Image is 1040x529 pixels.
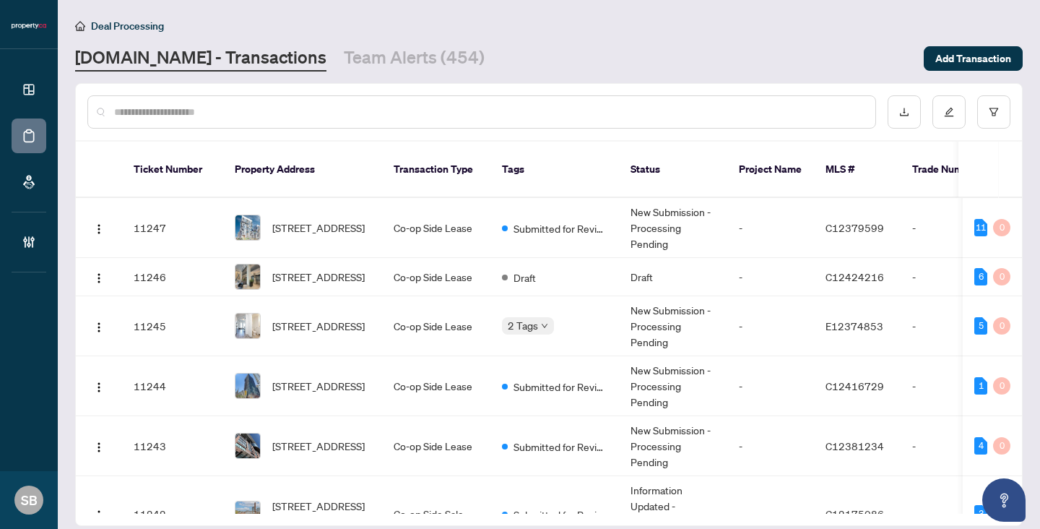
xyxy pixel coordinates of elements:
[924,46,1023,71] button: Add Transaction
[619,258,727,296] td: Draft
[727,198,814,258] td: -
[93,272,105,284] img: Logo
[513,379,607,395] span: Submitted for Review
[235,434,260,458] img: thumbnail-img
[727,296,814,356] td: -
[901,258,1002,296] td: -
[513,439,607,455] span: Submitted for Review
[344,46,485,72] a: Team Alerts (454)
[272,318,365,334] span: [STREET_ADDRESS]
[993,317,1010,335] div: 0
[619,198,727,258] td: New Submission - Processing Pending
[93,382,105,393] img: Logo
[727,416,814,476] td: -
[382,356,490,416] td: Co-op Side Lease
[901,356,1002,416] td: -
[899,107,909,117] span: download
[993,437,1010,455] div: 0
[93,442,105,453] img: Logo
[272,378,365,394] span: [STREET_ADDRESS]
[235,502,260,526] img: thumbnail-img
[825,379,884,392] span: C12416729
[619,296,727,356] td: New Submission - Processing Pending
[235,215,260,240] img: thumbnail-img
[513,270,536,285] span: Draft
[87,502,110,525] button: Logo
[935,47,1011,70] span: Add Transaction
[75,21,85,31] span: home
[993,377,1010,395] div: 0
[977,95,1010,129] button: filter
[901,198,1002,258] td: -
[235,264,260,289] img: thumbnail-img
[87,265,110,288] button: Logo
[75,46,326,72] a: [DOMAIN_NAME] - Transactions
[93,223,105,235] img: Logo
[541,322,548,330] span: down
[825,439,884,452] span: C12381234
[901,142,1002,198] th: Trade Number
[91,20,164,33] span: Deal Processing
[272,269,365,285] span: [STREET_ADDRESS]
[87,216,110,239] button: Logo
[974,437,987,455] div: 4
[93,509,105,521] img: Logo
[888,95,921,129] button: download
[382,416,490,476] td: Co-op Side Lease
[727,258,814,296] td: -
[235,374,260,398] img: thumbnail-img
[122,416,223,476] td: 11243
[825,319,883,332] span: E12374853
[825,270,884,283] span: C12424216
[490,142,619,198] th: Tags
[944,107,954,117] span: edit
[122,356,223,416] td: 11244
[825,507,884,520] span: C12175086
[513,507,607,522] span: Submitted for Review
[619,142,727,198] th: Status
[508,317,538,334] span: 2 Tags
[974,219,987,236] div: 11
[989,107,999,117] span: filter
[272,220,365,236] span: [STREET_ADDRESS]
[619,356,727,416] td: New Submission - Processing Pending
[122,296,223,356] td: 11245
[223,142,382,198] th: Property Address
[727,142,814,198] th: Project Name
[974,317,987,335] div: 5
[235,314,260,338] img: thumbnail-img
[87,314,110,337] button: Logo
[21,490,38,510] span: SB
[87,434,110,457] button: Logo
[513,220,607,236] span: Submitted for Review
[122,258,223,296] td: 11246
[87,374,110,397] button: Logo
[382,142,490,198] th: Transaction Type
[974,377,987,395] div: 1
[727,356,814,416] td: -
[93,322,105,333] img: Logo
[901,296,1002,356] td: -
[382,296,490,356] td: Co-op Side Lease
[993,268,1010,285] div: 0
[993,219,1010,236] div: 0
[12,22,46,30] img: logo
[382,198,490,258] td: Co-op Side Lease
[619,416,727,476] td: New Submission - Processing Pending
[974,505,987,522] div: 3
[272,438,365,454] span: [STREET_ADDRESS]
[814,142,901,198] th: MLS #
[901,416,1002,476] td: -
[974,268,987,285] div: 6
[825,221,884,234] span: C12379599
[932,95,966,129] button: edit
[982,478,1026,522] button: Open asap
[382,258,490,296] td: Co-op Side Lease
[122,142,223,198] th: Ticket Number
[122,198,223,258] td: 11247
